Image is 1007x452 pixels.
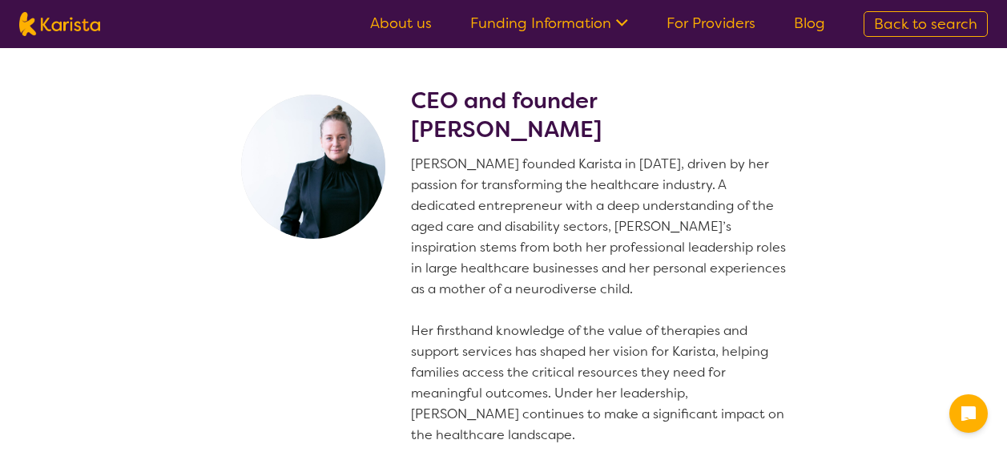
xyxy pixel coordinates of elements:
[864,11,988,37] a: Back to search
[667,14,755,33] a: For Providers
[19,12,100,36] img: Karista logo
[370,14,432,33] a: About us
[411,154,792,446] p: [PERSON_NAME] founded Karista in [DATE], driven by her passion for transforming the healthcare in...
[874,14,977,34] span: Back to search
[470,14,628,33] a: Funding Information
[794,14,825,33] a: Blog
[411,87,792,144] h2: CEO and founder [PERSON_NAME]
